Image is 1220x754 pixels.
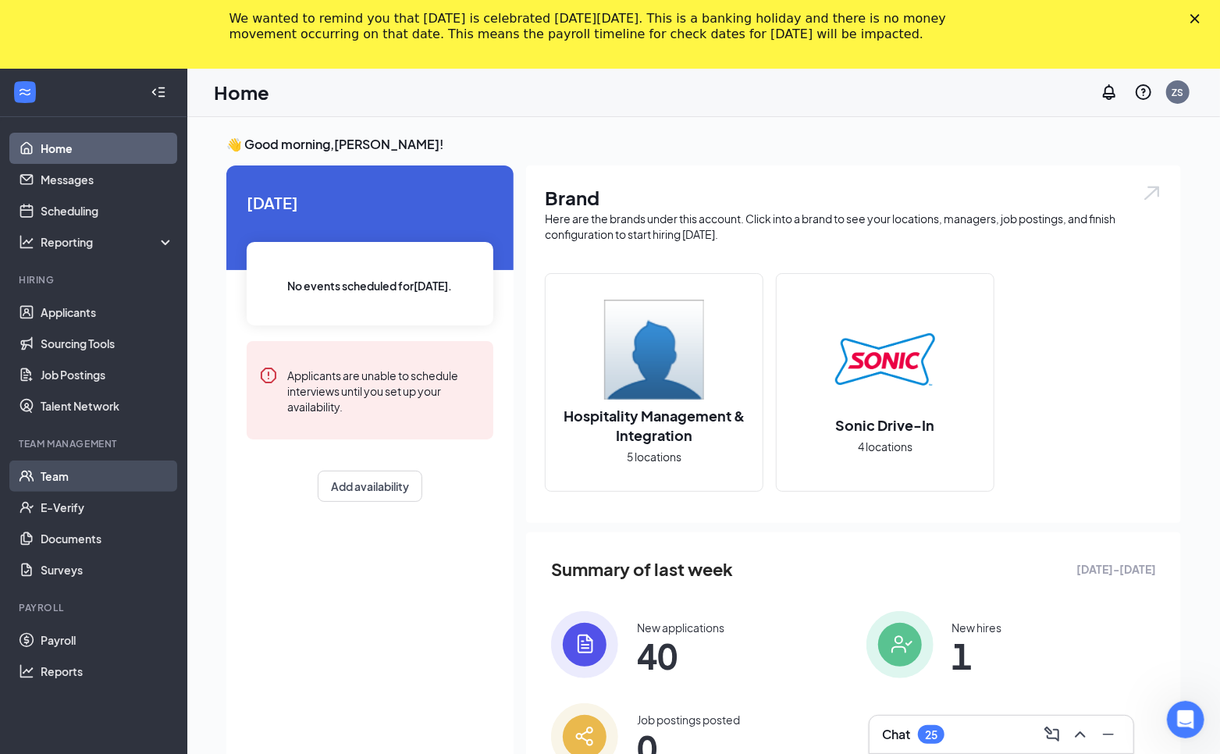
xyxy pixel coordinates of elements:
svg: QuestionInfo [1134,83,1153,101]
span: [DATE] - [DATE] [1076,560,1156,578]
img: Sonic Drive-In [835,309,935,409]
div: 25 [925,728,937,742]
a: Team [41,461,174,492]
svg: ChevronUp [1071,725,1090,744]
a: Home [41,133,174,164]
img: open.6027fd2a22e1237b5b06.svg [1142,184,1162,202]
span: [DATE] [247,190,493,215]
svg: Analysis [19,234,34,250]
span: 5 locations [627,448,681,465]
iframe: Intercom live chat [1167,701,1204,738]
svg: Notifications [1100,83,1119,101]
a: Payroll [41,624,174,656]
svg: Collapse [151,84,166,100]
div: Applicants are unable to schedule interviews until you set up your availability. [287,366,481,414]
a: Documents [41,523,174,554]
button: Minimize [1096,722,1121,747]
div: New applications [637,620,724,635]
h3: Chat [882,726,910,743]
h1: Home [214,79,269,105]
div: We wanted to remind you that [DATE] is celebrated [DATE][DATE]. This is a banking holiday and the... [229,11,966,42]
img: icon [551,611,618,678]
div: Job postings posted [637,712,740,727]
a: Applicants [41,297,174,328]
h3: 👋 Good morning, [PERSON_NAME] ! [226,136,1181,153]
a: Sourcing Tools [41,328,174,359]
a: Talent Network [41,390,174,421]
svg: ComposeMessage [1043,725,1062,744]
div: Close [1190,14,1206,23]
h2: Sonic Drive-In [820,415,951,435]
img: icon [866,611,934,678]
a: Surveys [41,554,174,585]
div: Here are the brands under this account. Click into a brand to see your locations, managers, job p... [545,211,1162,242]
div: Hiring [19,273,171,286]
div: ZS [1172,86,1184,99]
span: Summary of last week [551,556,733,583]
h2: Hospitality Management & Integration [546,406,763,445]
a: Reports [41,656,174,687]
img: Hospitality Management & Integration [604,300,704,400]
svg: WorkstreamLogo [17,84,33,100]
div: New hires [952,620,1002,635]
div: Reporting [41,234,175,250]
button: ComposeMessage [1040,722,1065,747]
span: 40 [637,642,724,670]
a: E-Verify [41,492,174,523]
div: Team Management [19,437,171,450]
svg: Error [259,366,278,385]
svg: Minimize [1099,725,1118,744]
h1: Brand [545,184,1162,211]
div: Payroll [19,601,171,614]
span: No events scheduled for [DATE] . [288,277,453,294]
a: Job Postings [41,359,174,390]
span: 1 [952,642,1002,670]
button: ChevronUp [1068,722,1093,747]
button: Add availability [318,471,422,502]
a: Messages [41,164,174,195]
a: Scheduling [41,195,174,226]
span: 4 locations [858,438,912,455]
